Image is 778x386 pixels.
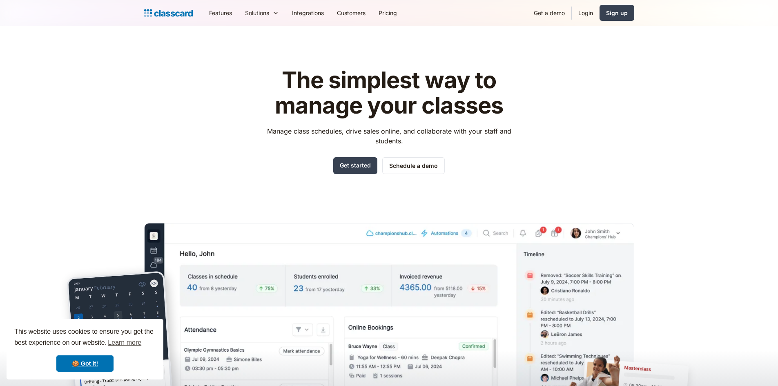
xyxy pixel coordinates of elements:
a: learn more about cookies [107,337,143,349]
a: Sign up [600,5,634,21]
div: Solutions [239,4,285,22]
a: Customers [330,4,372,22]
span: This website uses cookies to ensure you get the best experience on our website. [14,327,156,349]
div: Sign up [606,9,628,17]
a: Get started [333,157,377,174]
a: home [144,7,193,19]
a: Get a demo [527,4,571,22]
h1: The simplest way to manage your classes [259,68,519,118]
a: dismiss cookie message [56,355,114,372]
a: Login [572,4,600,22]
p: Manage class schedules, drive sales online, and collaborate with your staff and students. [259,126,519,146]
a: Features [203,4,239,22]
div: cookieconsent [7,319,163,379]
a: Integrations [285,4,330,22]
a: Pricing [372,4,403,22]
div: Solutions [245,9,269,17]
a: Schedule a demo [382,157,445,174]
